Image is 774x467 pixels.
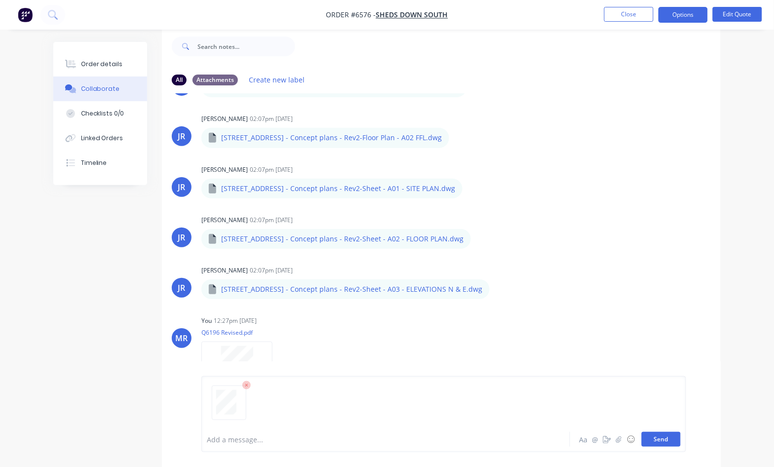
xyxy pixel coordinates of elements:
[53,101,147,126] button: Checklists 0/0
[53,126,147,151] button: Linked Orders
[197,37,295,56] input: Search notes...
[81,158,107,167] div: Timeline
[81,109,124,118] div: Checklists 0/0
[178,130,186,142] div: JR
[250,115,293,123] div: 02:07pm [DATE]
[201,328,282,337] p: Q6196 Revised.pdf
[18,7,33,22] img: Factory
[201,165,248,174] div: [PERSON_NAME]
[589,433,601,445] button: @
[81,84,120,93] div: Collaborate
[713,7,762,22] button: Edit Quote
[221,234,464,244] p: [STREET_ADDRESS] - Concept plans - Rev2-Sheet - A02 - FLOOR PLAN.dwg
[250,165,293,174] div: 02:07pm [DATE]
[201,216,248,225] div: [PERSON_NAME]
[250,216,293,225] div: 02:07pm [DATE]
[244,73,310,86] button: Create new label
[604,7,654,22] button: Close
[376,10,448,20] a: Sheds Down South
[221,184,455,194] p: [STREET_ADDRESS] - Concept plans - Rev2-Sheet - A01 - SITE PLAN.dwg
[81,60,123,69] div: Order details
[81,134,123,143] div: Linked Orders
[221,284,482,294] p: [STREET_ADDRESS] - Concept plans - Rev2-Sheet - A03 - ELEVATIONS N & E.dwg
[326,10,376,20] span: Order #6576 -
[178,232,186,243] div: JR
[214,316,257,325] div: 12:27pm [DATE]
[201,316,212,325] div: You
[178,181,186,193] div: JR
[201,115,248,123] div: [PERSON_NAME]
[221,133,442,143] p: [STREET_ADDRESS] - Concept plans - Rev2-Floor Plan - A02 FFL.dwg
[53,151,147,175] button: Timeline
[53,52,147,77] button: Order details
[642,432,681,447] button: Send
[201,266,248,275] div: [PERSON_NAME]
[193,75,238,85] div: Attachments
[625,433,637,445] button: ☺
[172,75,187,85] div: All
[658,7,708,23] button: Options
[578,433,589,445] button: Aa
[176,332,188,344] div: MR
[53,77,147,101] button: Collaborate
[250,266,293,275] div: 02:07pm [DATE]
[178,282,186,294] div: JR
